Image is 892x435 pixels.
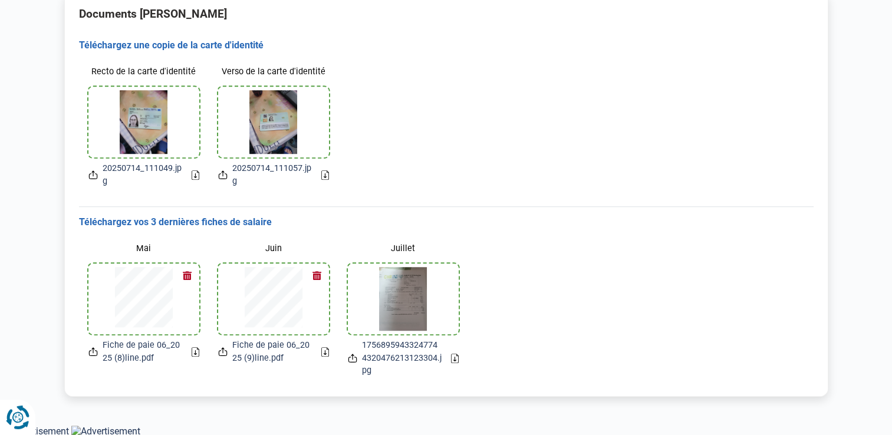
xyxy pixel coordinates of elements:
[79,39,814,52] h3: Téléchargez une copie de la carte d'identité
[348,238,459,259] label: Juillet
[249,90,297,154] img: idCardCoApplicant2File
[88,238,199,259] label: Mai
[321,347,329,357] a: Download
[218,61,329,82] label: Verso de la carte d'identité
[120,90,167,154] img: idCardCoApplicant1File
[88,61,199,82] label: Recto de la carte d'identité
[79,7,814,21] h2: Documents [PERSON_NAME]
[362,339,442,377] span: 17568959433247744320476213123304.jpg
[232,162,312,187] span: 20250714_111057.jpg
[103,339,182,364] span: Fiche de paie 06_2025 (8)line.pdf
[79,216,814,229] h3: Téléchargez vos 3 dernières fiches de salaire
[379,267,427,331] img: incomeCoApplicantProfessionalActivity3File
[232,339,312,364] span: Fiche de paie 06_2025 (9)line.pdf
[321,170,329,180] a: Download
[192,170,199,180] a: Download
[103,162,182,187] span: 20250714_111049.jpg
[451,354,459,363] a: Download
[192,347,199,357] a: Download
[218,238,329,259] label: Juin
